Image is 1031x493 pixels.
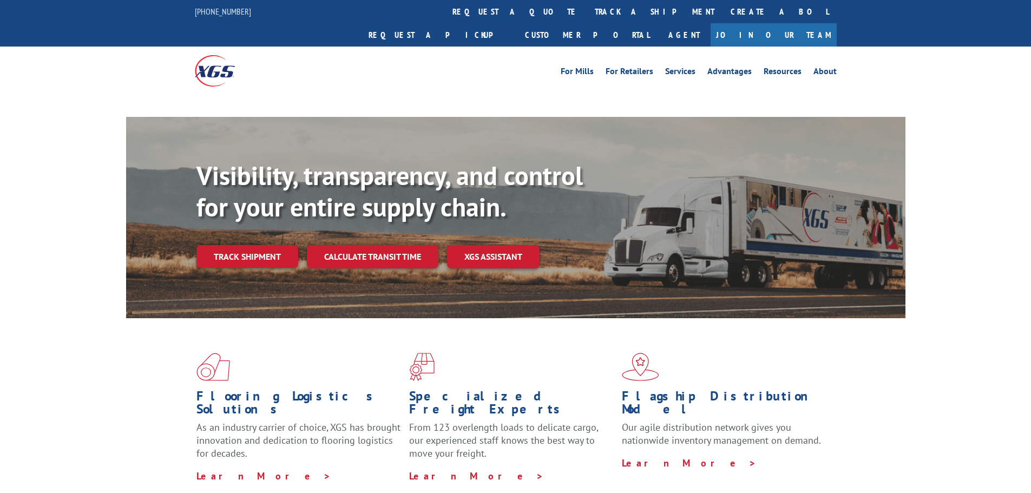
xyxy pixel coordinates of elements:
[606,67,653,79] a: For Retailers
[707,67,752,79] a: Advantages
[196,470,331,482] a: Learn More >
[447,245,540,268] a: XGS ASSISTANT
[196,390,401,421] h1: Flooring Logistics Solutions
[360,23,517,47] a: Request a pickup
[622,421,821,446] span: Our agile distribution network gives you nationwide inventory management on demand.
[764,67,802,79] a: Resources
[409,421,614,469] p: From 123 overlength loads to delicate cargo, our experienced staff knows the best way to move you...
[711,23,837,47] a: Join Our Team
[409,390,614,421] h1: Specialized Freight Experts
[196,353,230,381] img: xgs-icon-total-supply-chain-intelligence-red
[665,67,695,79] a: Services
[196,245,298,268] a: Track shipment
[561,67,594,79] a: For Mills
[196,159,583,224] b: Visibility, transparency, and control for your entire supply chain.
[622,457,757,469] a: Learn More >
[517,23,658,47] a: Customer Portal
[409,353,435,381] img: xgs-icon-focused-on-flooring-red
[196,421,400,459] span: As an industry carrier of choice, XGS has brought innovation and dedication to flooring logistics...
[658,23,711,47] a: Agent
[622,353,659,381] img: xgs-icon-flagship-distribution-model-red
[409,470,544,482] a: Learn More >
[622,390,826,421] h1: Flagship Distribution Model
[307,245,438,268] a: Calculate transit time
[195,6,251,17] a: [PHONE_NUMBER]
[813,67,837,79] a: About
